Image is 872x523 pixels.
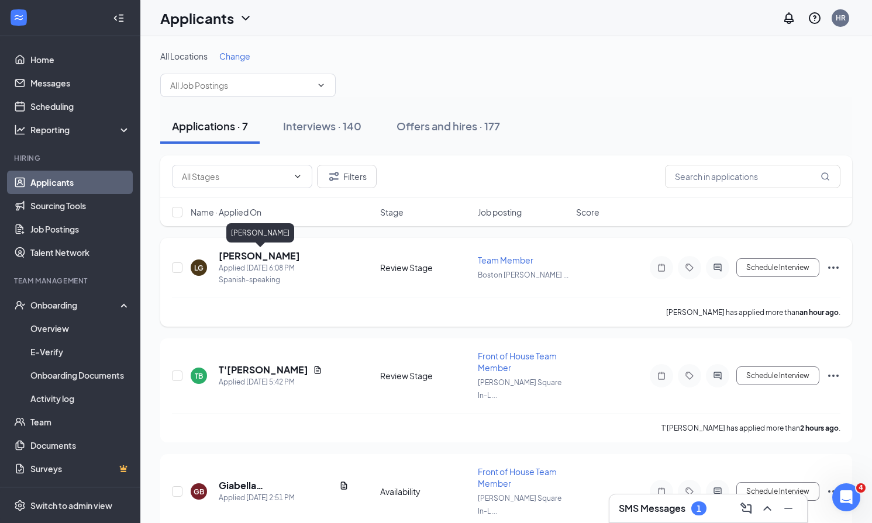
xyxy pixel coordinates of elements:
[313,365,322,375] svg: Document
[826,261,840,275] svg: Ellipses
[478,351,557,373] span: Front of House Team Member
[478,494,561,515] span: [PERSON_NAME] Square In-L ...
[182,170,288,183] input: All Stages
[736,482,819,501] button: Schedule Interview
[737,499,756,518] button: ComposeMessage
[654,263,668,272] svg: Note
[219,250,300,262] h5: [PERSON_NAME]
[654,487,668,496] svg: Note
[478,255,533,265] span: Team Member
[826,369,840,383] svg: Ellipses
[478,378,561,400] span: [PERSON_NAME] Square In-L ...
[478,466,557,489] span: Front of House Team Member
[195,371,203,381] div: TB
[14,500,26,511] svg: Settings
[30,171,130,194] a: Applicants
[619,502,685,515] h3: SMS Messages
[380,262,471,273] div: Review Stage
[30,71,130,95] a: Messages
[30,387,130,410] a: Activity log
[219,262,300,274] div: Applied [DATE] 6:08 PM
[283,119,361,133] div: Interviews · 140
[683,487,697,496] svg: Tag
[397,119,500,133] div: Offers and hires · 177
[226,223,294,243] div: [PERSON_NAME]
[30,95,130,118] a: Scheduling
[666,307,840,317] p: [PERSON_NAME] has applied more than .
[654,371,668,380] svg: Note
[821,172,830,181] svg: MagnifyingGlass
[826,484,840,498] svg: Ellipses
[14,276,128,286] div: Team Management
[808,11,822,25] svg: QuestionInfo
[219,274,300,286] div: Spanish-speaking
[30,299,120,311] div: Onboarding
[30,124,131,136] div: Reporting
[30,241,130,264] a: Talent Network
[14,153,128,163] div: Hiring
[219,479,335,492] h5: Giabella [PERSON_NAME]
[219,376,322,388] div: Applied [DATE] 5:42 PM
[30,317,130,340] a: Overview
[683,263,697,272] svg: Tag
[711,487,725,496] svg: ActiveChat
[739,501,753,515] svg: ComposeMessage
[170,79,312,92] input: All Job Postings
[317,165,377,188] button: Filter Filters
[219,492,349,504] div: Applied [DATE] 2:51 PM
[380,206,404,218] span: Stage
[836,13,846,23] div: HR
[380,486,471,497] div: Availability
[191,206,261,218] span: Name · Applied On
[327,169,341,183] svg: Filter
[113,12,125,24] svg: Collapse
[799,308,839,317] b: an hour ago
[697,504,701,514] div: 1
[30,410,130,434] a: Team
[683,371,697,380] svg: Tag
[856,483,866,493] span: 4
[782,11,796,25] svg: Notifications
[30,340,130,363] a: E-Verify
[779,499,798,518] button: Minimize
[478,271,568,279] span: Boston [PERSON_NAME] ...
[30,500,112,511] div: Switch to admin view
[219,51,250,61] span: Change
[13,12,25,23] svg: WorkstreamLogo
[30,363,130,387] a: Onboarding Documents
[832,483,860,511] iframe: Intercom live chat
[239,11,253,25] svg: ChevronDown
[14,124,26,136] svg: Analysis
[160,51,208,61] span: All Locations
[30,194,130,217] a: Sourcing Tools
[14,299,26,311] svg: UserCheck
[194,263,204,273] div: LG
[665,165,840,188] input: Search in applications
[576,206,599,218] span: Score
[478,206,522,218] span: Job posting
[293,172,302,181] svg: ChevronDown
[194,487,204,497] div: GB
[736,258,819,277] button: Schedule Interview
[316,81,326,90] svg: ChevronDown
[380,370,471,382] div: Review Stage
[760,501,774,515] svg: ChevronUp
[781,501,795,515] svg: Minimize
[711,263,725,272] svg: ActiveChat
[800,424,839,432] b: 2 hours ago
[339,481,349,490] svg: Document
[661,423,840,433] p: T'[PERSON_NAME] has applied more than .
[30,48,130,71] a: Home
[736,366,819,385] button: Schedule Interview
[30,217,130,241] a: Job Postings
[711,371,725,380] svg: ActiveChat
[758,499,777,518] button: ChevronUp
[172,119,248,133] div: Applications · 7
[30,434,130,457] a: Documents
[160,8,234,28] h1: Applicants
[219,363,308,376] h5: T'[PERSON_NAME]
[30,457,130,480] a: SurveysCrown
